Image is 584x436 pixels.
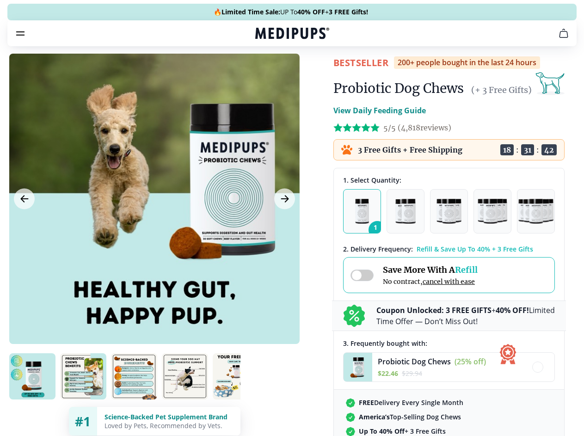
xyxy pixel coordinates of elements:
span: #1 [75,412,91,430]
span: (+ 3 Free Gifts) [471,85,532,95]
strong: Up To 40% Off [359,427,405,436]
span: 1 [369,221,386,239]
img: Probiotic Dog Chews - Medipups [344,353,372,381]
span: Delivery Every Single Month [359,398,463,407]
strong: FREE [359,398,374,407]
span: Refill & Save Up To 40% + 3 Free Gifts [417,245,533,253]
button: burger-menu [15,28,26,39]
p: View Daily Feeding Guide [333,105,426,116]
span: $ 22.46 [378,369,398,378]
img: Pack of 1 - Natural Dog Supplements [355,199,369,224]
img: Pack of 5 - Natural Dog Supplements [518,199,554,224]
button: Next Image [274,189,295,209]
b: Coupon Unlocked: 3 FREE GIFTS [376,305,492,315]
span: + 3 Free Gifts [359,427,446,436]
div: 200+ people bought in the last 24 hours [394,56,540,69]
button: cart [553,22,575,44]
button: 1 [343,189,381,233]
img: Probiotic Dog Chews | Natural Dog Supplements [111,353,157,399]
img: Pack of 3 - Natural Dog Supplements [436,199,461,224]
span: Refill [455,264,478,275]
a: Medipups [255,26,329,42]
span: 3 . Frequently bought with: [343,339,427,348]
span: : [516,145,519,154]
div: 1. Select Quantity: [343,176,555,184]
span: (25% off) [455,356,486,367]
button: Previous Image [14,189,35,209]
img: Probiotic Dog Chews | Natural Dog Supplements [9,353,55,399]
img: Probiotic Dog Chews | Natural Dog Supplements [162,353,208,399]
img: Probiotic Dog Chews | Natural Dog Supplements [213,353,259,399]
span: BestSeller [333,56,388,69]
span: 18 [500,144,514,155]
span: : [536,145,539,154]
span: No contract, [383,277,478,286]
span: Probiotic Dog Chews [378,356,451,367]
div: Science-Backed Pet Supplement Brand [105,412,233,421]
span: 2 . Delivery Frequency: [343,245,413,253]
span: 5/5 ( 4,818 reviews) [383,123,451,132]
span: Top-Selling Dog Chews [359,412,461,421]
p: + Limited Time Offer — Don’t Miss Out! [376,305,555,327]
h1: Probiotic Dog Chews [333,80,464,97]
strong: America’s [359,412,390,421]
span: 31 [521,144,534,155]
span: cancel with ease [423,277,475,286]
p: 3 Free Gifts + Free Shipping [358,145,462,154]
b: 40% OFF! [496,305,529,315]
img: Probiotic Dog Chews | Natural Dog Supplements [60,353,106,399]
div: Loved by Pets, Recommended by Vets. [105,421,233,430]
span: 42 [541,144,557,155]
span: 🔥 UP To + [214,7,368,17]
img: Pack of 4 - Natural Dog Supplements [478,199,507,224]
span: $ 29.94 [402,369,422,378]
img: Pack of 2 - Natural Dog Supplements [395,199,416,224]
span: Save More With A [383,264,478,275]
